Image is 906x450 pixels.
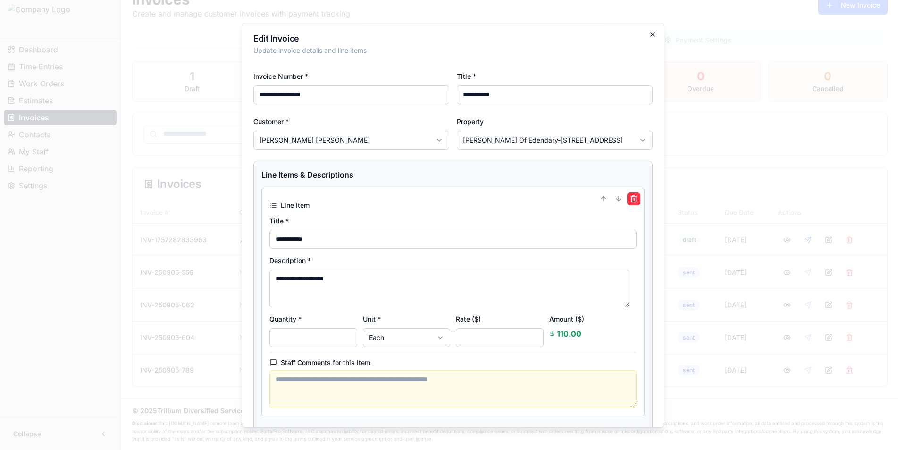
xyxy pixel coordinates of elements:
[253,34,653,43] h2: Edit Invoice
[253,72,308,80] label: Invoice Number *
[253,46,653,55] p: Update invoice details and line items
[269,202,637,209] label: Line Item
[269,359,637,366] label: Staff Comments for this Item
[253,118,289,126] label: Customer *
[269,217,289,225] label: Title *
[363,315,381,323] label: Unit *
[549,328,637,340] div: 110.00
[457,72,476,80] label: Title *
[269,315,302,323] label: Quantity *
[269,256,311,264] label: Description *
[457,118,484,126] label: Property
[549,315,584,323] label: Amount ($)
[261,170,353,179] label: Line Items & Descriptions
[456,315,481,323] label: Rate ($)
